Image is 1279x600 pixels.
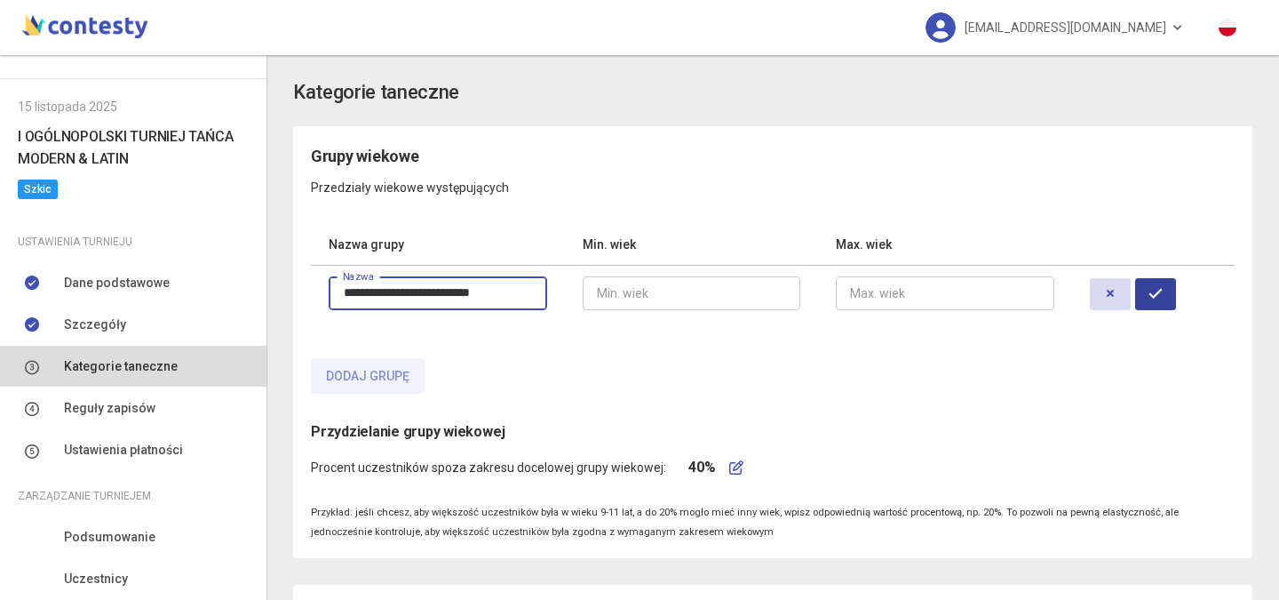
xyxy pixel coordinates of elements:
th: Nazwa grupy [311,224,565,266]
span: Podsumowanie [64,527,155,547]
span: Szkic [18,180,58,199]
div: 15 listopada 2025 [18,97,249,116]
h6: Przydzielanie grupy wiekowej [311,420,1235,443]
span: Zarządzanie turniejem [18,486,151,506]
p: Przedziały wiekowe występujących [311,169,1235,197]
h6: I OGÓLNOPOLSKI TURNIEJ TAŃCA MODERN & LATIN [18,125,249,170]
th: Min. wiek [565,224,819,266]
app-title: settings-categories.title [293,77,1252,108]
img: number-3 [25,360,39,375]
img: number-4 [25,402,39,417]
h6: 40% [688,456,715,478]
span: Grupy wiekowe [311,147,419,165]
span: Kategorie taneczne [64,356,178,376]
span: Procent uczestników spoza zakresu docelowej grupy wiekowej: [311,458,666,477]
span: Uczestnicy [64,569,128,588]
button: Dodaj grupę [311,358,425,394]
div: Ustawienia turnieju [18,232,249,252]
img: number-5 [25,444,39,459]
span: Reguły zapisów [64,398,155,418]
h3: Kategorie taneczne [293,77,459,108]
span: Ustawienia płatności [64,440,183,460]
span: Dane podstawowe [64,273,170,292]
th: Max. wiek [818,224,1072,266]
small: Przykład: jeśli chcesz, aby większość uczestników była w wieku 9-11 lat, a do 20% mogło mieć inny... [311,507,1179,538]
span: Szczegóły [64,315,126,334]
span: [EMAIL_ADDRESS][DOMAIN_NAME] [965,9,1166,46]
